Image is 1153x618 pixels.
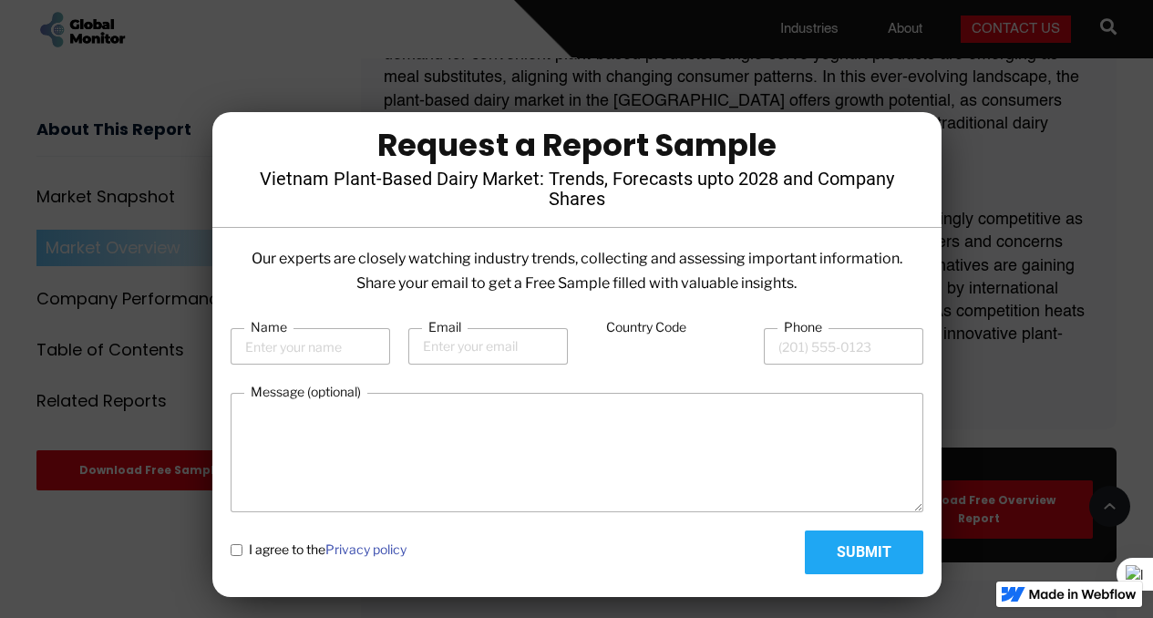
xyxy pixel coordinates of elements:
[325,541,407,557] a: Privacy policy
[805,530,923,574] input: Submit
[231,246,923,295] p: Our experts are closely watching industry trends, collecting and assessing important information....
[244,318,293,336] label: Name
[1029,589,1137,600] img: Made in Webflow
[422,318,468,336] label: Email
[231,328,390,365] input: Enter your name
[240,130,914,160] div: Request a Report Sample
[408,328,568,365] input: Enter your email
[249,541,407,559] span: I agree to the
[240,169,914,209] h4: Vietnam Plant-Based Dairy Market: Trends, Forecasts upto 2028 and Company Shares
[764,328,923,365] input: (201) 555-0123
[600,318,693,336] label: Country Code
[231,318,923,574] form: Email Form-Report Page
[231,544,242,556] input: I agree to thePrivacy policy
[244,383,367,401] label: Message (optional)
[777,318,829,336] label: Phone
